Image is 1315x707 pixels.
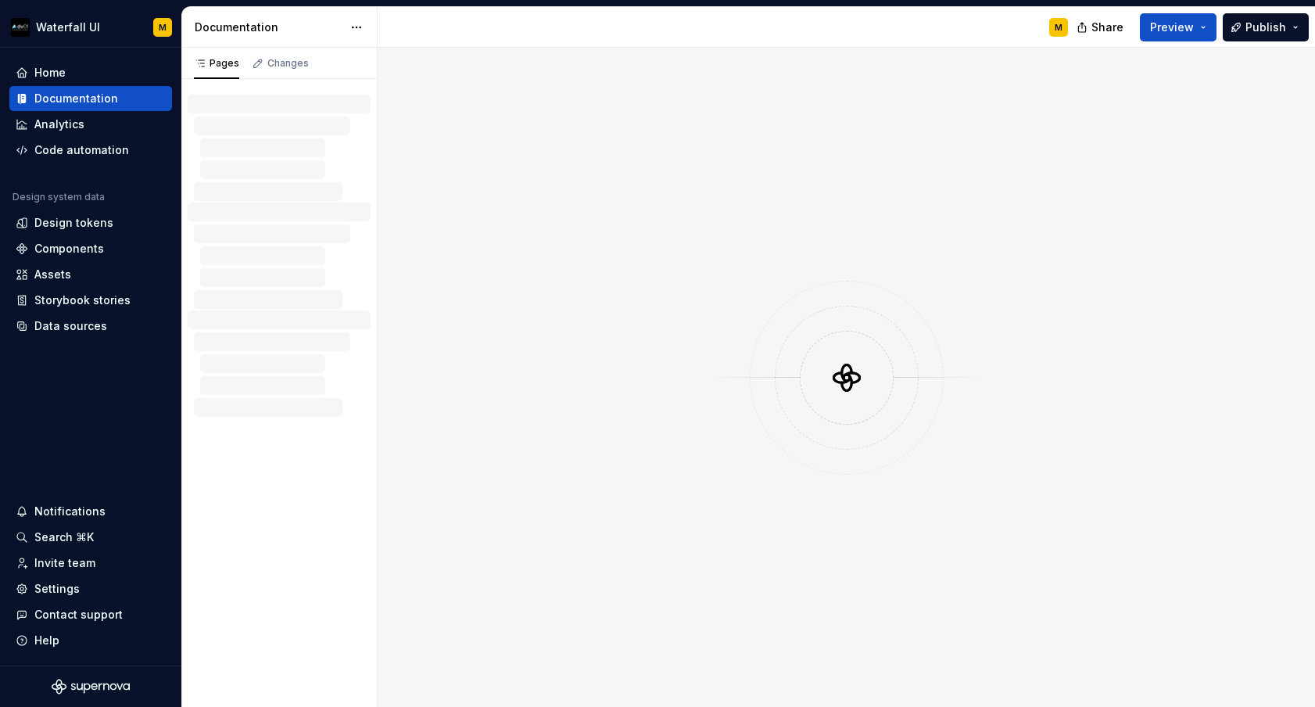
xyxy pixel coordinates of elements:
div: Documentation [34,91,118,106]
div: Data sources [34,318,107,334]
div: Pages [194,57,239,70]
a: Code automation [9,138,172,163]
a: Components [9,236,172,261]
div: M [1055,21,1062,34]
div: Waterfall UI [36,20,100,35]
a: Home [9,60,172,85]
div: Help [34,633,59,648]
div: Settings [34,581,80,597]
div: Components [34,241,104,257]
a: Settings [9,576,172,601]
button: Preview [1140,13,1216,41]
a: Storybook stories [9,288,172,313]
a: Analytics [9,112,172,137]
div: Design system data [13,191,105,203]
button: Search ⌘K [9,525,172,550]
svg: Supernova Logo [52,679,130,694]
a: Documentation [9,86,172,111]
div: Changes [267,57,309,70]
span: Preview [1150,20,1194,35]
div: Search ⌘K [34,529,94,545]
button: Contact support [9,602,172,627]
span: Share [1091,20,1123,35]
button: Share [1069,13,1134,41]
div: Storybook stories [34,292,131,308]
img: 7a0241b0-c510-47ef-86be-6cc2f0d29437.png [11,18,30,37]
button: Notifications [9,499,172,524]
div: Analytics [34,117,84,132]
div: Contact support [34,607,123,623]
button: Help [9,628,172,653]
div: Notifications [34,504,106,519]
a: Data sources [9,314,172,339]
a: Design tokens [9,210,172,235]
div: Assets [34,267,71,282]
span: Publish [1245,20,1286,35]
a: Invite team [9,551,172,576]
div: Design tokens [34,215,113,231]
div: Home [34,65,66,81]
div: Code automation [34,142,129,158]
div: Invite team [34,555,95,571]
button: Publish [1223,13,1309,41]
div: Documentation [195,20,342,35]
div: M [159,21,167,34]
button: Waterfall UIM [3,10,178,44]
a: Assets [9,262,172,287]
